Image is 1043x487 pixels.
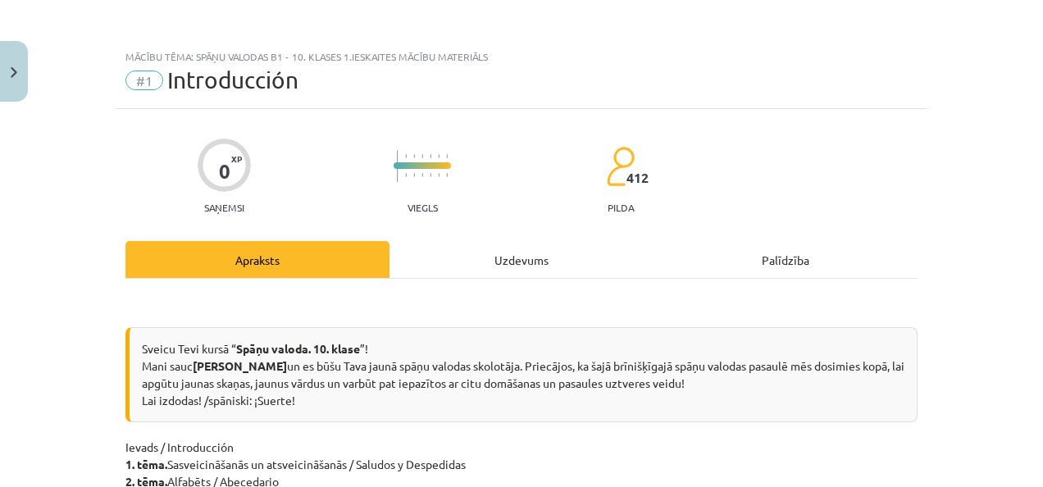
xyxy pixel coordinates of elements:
[421,173,423,177] img: icon-short-line-57e1e144782c952c97e751825c79c345078a6d821885a25fce030b3d8c18986b.svg
[446,173,448,177] img: icon-short-line-57e1e144782c952c97e751825c79c345078a6d821885a25fce030b3d8c18986b.svg
[413,173,415,177] img: icon-short-line-57e1e144782c952c97e751825c79c345078a6d821885a25fce030b3d8c18986b.svg
[606,146,635,187] img: students-c634bb4e5e11cddfef0936a35e636f08e4e9abd3cc4e673bd6f9a4125e45ecb1.svg
[421,154,423,158] img: icon-short-line-57e1e144782c952c97e751825c79c345078a6d821885a25fce030b3d8c18986b.svg
[193,358,287,373] strong: [PERSON_NAME]
[125,71,163,90] span: #1
[626,171,649,185] span: 412
[438,154,440,158] img: icon-short-line-57e1e144782c952c97e751825c79c345078a6d821885a25fce030b3d8c18986b.svg
[438,173,440,177] img: icon-short-line-57e1e144782c952c97e751825c79c345078a6d821885a25fce030b3d8c18986b.svg
[413,154,415,158] img: icon-short-line-57e1e144782c952c97e751825c79c345078a6d821885a25fce030b3d8c18986b.svg
[236,341,360,356] strong: Spāņu valoda. 10. klase
[125,241,389,278] div: Apraksts
[430,154,431,158] img: icon-short-line-57e1e144782c952c97e751825c79c345078a6d821885a25fce030b3d8c18986b.svg
[125,327,918,422] div: Sveicu Tevi kursā “ ”! Mani sauc un es būšu Tava jaunā spāņu valodas skolotāja. Priecājos, ka šaj...
[408,202,438,213] p: Viegls
[198,202,251,213] p: Saņemsi
[405,173,407,177] img: icon-short-line-57e1e144782c952c97e751825c79c345078a6d821885a25fce030b3d8c18986b.svg
[11,67,17,78] img: icon-close-lesson-0947bae3869378f0d4975bcd49f059093ad1ed9edebbc8119c70593378902aed.svg
[446,154,448,158] img: icon-short-line-57e1e144782c952c97e751825c79c345078a6d821885a25fce030b3d8c18986b.svg
[608,202,634,213] p: pilda
[654,241,918,278] div: Palīdzība
[167,66,298,93] span: Introducción
[231,154,242,163] span: XP
[389,241,654,278] div: Uzdevums
[125,457,167,471] strong: 1. tēma.
[219,160,230,183] div: 0
[430,173,431,177] img: icon-short-line-57e1e144782c952c97e751825c79c345078a6d821885a25fce030b3d8c18986b.svg
[125,51,918,62] div: Mācību tēma: Spāņu valodas b1 - 10. klases 1.ieskaites mācību materiāls
[397,150,399,182] img: icon-long-line-d9ea69661e0d244f92f715978eff75569469978d946b2353a9bb055b3ed8787d.svg
[405,154,407,158] img: icon-short-line-57e1e144782c952c97e751825c79c345078a6d821885a25fce030b3d8c18986b.svg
